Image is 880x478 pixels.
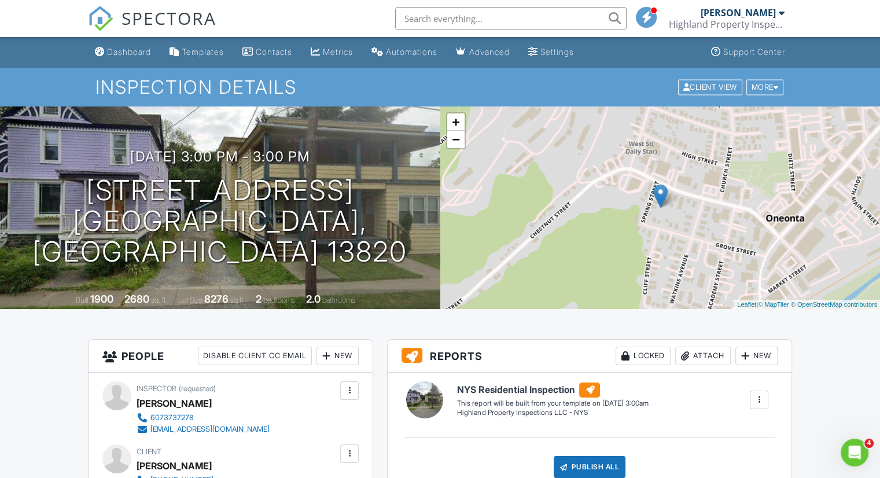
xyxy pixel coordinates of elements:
[678,79,742,95] div: Client View
[137,424,270,435] a: [EMAIL_ADDRESS][DOMAIN_NAME]
[88,6,113,31] img: The Best Home Inspection Software - Spectora
[95,77,785,97] h1: Inspection Details
[701,7,776,19] div: [PERSON_NAME]
[524,42,579,63] a: Settings
[124,293,149,305] div: 2680
[737,301,756,308] a: Leaflet
[864,439,874,448] span: 4
[150,425,270,434] div: [EMAIL_ADDRESS][DOMAIN_NAME]
[256,47,292,57] div: Contacts
[734,300,880,310] div: |
[469,47,510,57] div: Advanced
[457,408,648,418] div: Highland Property Inspections LLC - NYS
[322,296,355,304] span: bathrooms
[316,347,359,365] div: New
[457,383,648,398] h6: NYS Residential Inspection
[204,293,229,305] div: 8276
[457,399,648,408] div: This report will be built from your template on [DATE] 3:00am
[137,384,176,393] span: Inspector
[88,16,216,40] a: SPECTORA
[616,347,671,365] div: Locked
[677,82,745,91] a: Client View
[723,47,785,57] div: Support Center
[675,347,731,365] div: Attach
[90,293,113,305] div: 1900
[198,347,312,365] div: Disable Client CC Email
[395,7,627,30] input: Search everything...
[841,439,868,466] iframe: Intercom live chat
[89,340,373,373] h3: People
[669,19,785,30] div: Highland Property Inspections LLC
[121,6,216,30] span: SPECTORA
[179,384,216,393] span: (requested)
[791,301,877,308] a: © OpenStreetMap contributors
[447,131,465,148] a: Zoom out
[178,296,202,304] span: Lot Size
[386,47,437,57] div: Automations
[388,340,791,373] h3: Reports
[256,293,262,305] div: 2
[107,47,151,57] div: Dashboard
[735,347,778,365] div: New
[137,457,212,475] div: [PERSON_NAME]
[451,42,514,63] a: Advanced
[746,79,784,95] div: More
[165,42,229,63] a: Templates
[540,47,574,57] div: Settings
[367,42,442,63] a: Automations (Basic)
[76,296,89,304] span: Built
[19,175,422,267] h1: [STREET_ADDRESS] [GEOGRAPHIC_DATA], [GEOGRAPHIC_DATA] 13820
[306,293,321,305] div: 2.0
[137,412,270,424] a: 6073737278
[230,296,245,304] span: sq.ft.
[130,149,310,164] h3: [DATE] 3:00 pm - 3:00 pm
[90,42,156,63] a: Dashboard
[554,456,626,478] div: Publish All
[323,47,353,57] div: Metrics
[758,301,789,308] a: © MapTiler
[263,296,295,304] span: bedrooms
[447,113,465,131] a: Zoom in
[150,413,194,422] div: 6073737278
[137,447,161,456] span: Client
[306,42,358,63] a: Metrics
[137,395,212,412] div: [PERSON_NAME]
[151,296,167,304] span: sq. ft.
[182,47,224,57] div: Templates
[706,42,790,63] a: Support Center
[238,42,297,63] a: Contacts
